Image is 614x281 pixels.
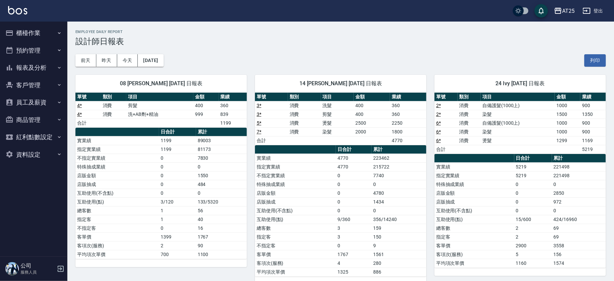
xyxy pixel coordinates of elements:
[481,93,555,101] th: 項目
[555,93,580,101] th: 金額
[371,189,426,197] td: 4780
[434,241,514,250] td: 客單價
[580,110,606,119] td: 1350
[196,171,247,180] td: 1550
[159,215,196,224] td: 1
[159,154,196,162] td: 0
[255,232,336,241] td: 指定客
[288,101,321,110] td: 消費
[255,224,336,232] td: 總客數
[75,197,159,206] td: 互助使用(點)
[390,110,426,119] td: 360
[434,145,458,154] td: 合計
[75,180,159,189] td: 店販抽成
[117,54,138,67] button: 今天
[75,145,159,154] td: 指定實業績
[580,127,606,136] td: 900
[458,101,481,110] td: 消費
[196,189,247,197] td: 0
[514,215,552,224] td: 15/600
[75,54,96,67] button: 前天
[562,7,575,15] div: AT25
[371,145,426,154] th: 累計
[288,127,321,136] td: 消費
[196,232,247,241] td: 1767
[321,110,354,119] td: 剪髮
[126,110,193,119] td: 洗+AB劑+精油
[255,206,336,215] td: 互助使用(不含點)
[196,215,247,224] td: 40
[75,30,606,34] h2: Employee Daily Report
[371,180,426,189] td: 0
[552,180,606,189] td: 0
[255,259,336,268] td: 客項次(服務)
[193,110,219,119] td: 999
[255,197,336,206] td: 店販抽成
[75,37,606,46] h3: 設計師日報表
[514,180,552,189] td: 0
[336,268,371,276] td: 1325
[21,262,55,269] h5: 公司
[75,93,247,128] table: a dense table
[336,189,371,197] td: 0
[371,171,426,180] td: 7740
[434,189,514,197] td: 店販金額
[552,162,606,171] td: 221498
[193,101,219,110] td: 400
[255,268,336,276] td: 平均項次單價
[3,128,65,146] button: 紅利點數設定
[336,206,371,215] td: 0
[159,224,196,232] td: 0
[321,101,354,110] td: 洗髮
[263,80,418,87] span: 14 [PERSON_NAME] [DATE] 日報表
[196,241,247,250] td: 90
[336,232,371,241] td: 3
[354,119,390,127] td: 2500
[21,269,55,275] p: 服務人員
[390,119,426,127] td: 2250
[96,54,117,67] button: 昨天
[354,101,390,110] td: 400
[138,54,163,67] button: [DATE]
[75,93,101,101] th: 單號
[159,206,196,215] td: 1
[371,241,426,250] td: 9
[255,93,426,145] table: a dense table
[552,232,606,241] td: 69
[552,206,606,215] td: 0
[219,93,247,101] th: 業績
[580,93,606,101] th: 業績
[443,80,598,87] span: 24 Ivy [DATE] 日報表
[196,136,247,145] td: 89003
[371,224,426,232] td: 159
[126,93,193,101] th: 項目
[481,119,555,127] td: 自備護髮(1000上)
[481,127,555,136] td: 染髮
[434,93,606,154] table: a dense table
[458,110,481,119] td: 消費
[434,197,514,206] td: 店販抽成
[434,162,514,171] td: 實業績
[551,4,577,18] button: AT25
[336,250,371,259] td: 1767
[219,110,247,119] td: 839
[552,215,606,224] td: 424/16960
[159,162,196,171] td: 0
[481,101,555,110] td: 自備護髮(1000上)
[101,110,127,119] td: 消費
[288,119,321,127] td: 消費
[371,197,426,206] td: 1434
[371,162,426,171] td: 215722
[255,171,336,180] td: 不指定實業績
[219,119,247,127] td: 1199
[75,136,159,145] td: 實業績
[101,93,127,101] th: 類別
[371,215,426,224] td: 356/14240
[458,93,481,101] th: 類別
[336,162,371,171] td: 4770
[371,250,426,259] td: 1561
[458,136,481,145] td: 消費
[219,101,247,110] td: 360
[196,224,247,232] td: 16
[159,232,196,241] td: 1399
